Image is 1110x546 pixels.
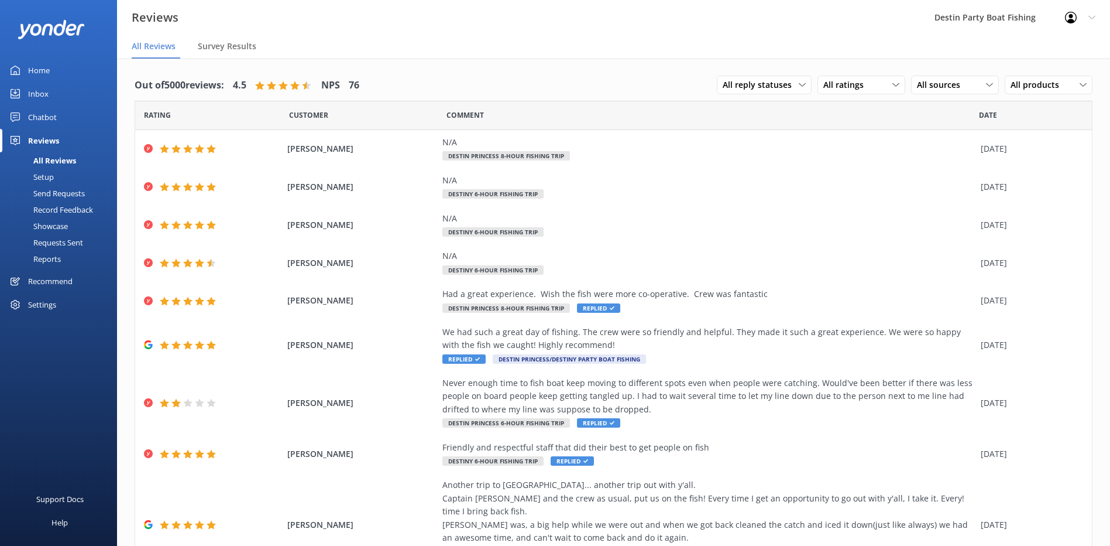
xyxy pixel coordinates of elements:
[28,82,49,105] div: Inbox
[981,448,1077,460] div: [DATE]
[981,518,1077,531] div: [DATE]
[287,142,437,155] span: [PERSON_NAME]
[132,40,176,52] span: All Reviews
[442,303,570,313] span: Destin Princess 8-Hour Fishing Trip
[823,79,871,91] span: All ratings
[442,174,975,187] div: N/A
[135,78,224,93] h4: Out of 5000 reviews:
[198,40,256,52] span: Survey Results
[442,136,975,149] div: N/A
[287,294,437,307] span: [PERSON_NAME]
[723,79,799,91] span: All reply statuses
[981,339,1077,352] div: [DATE]
[446,110,484,121] span: Question
[321,78,340,93] h4: NPS
[442,265,544,275] span: Destiny 6-Hour Fishing Trip
[28,105,57,129] div: Chatbot
[289,110,328,121] span: Date
[981,180,1077,193] div: [DATE]
[233,78,246,93] h4: 4.5
[442,212,975,225] div: N/A
[7,185,85,202] div: Send Requests
[132,8,178,27] h3: Reviews
[287,339,437,352] span: [PERSON_NAME]
[577,303,620,313] span: Replied
[442,354,486,364] span: Replied
[349,78,359,93] h4: 76
[442,151,570,161] span: Destin Princess 8-Hour Fishing Trip
[287,518,437,531] span: [PERSON_NAME]
[7,234,117,251] a: Requests Sent
[577,418,620,428] span: Replied
[287,257,437,269] span: [PERSON_NAME]
[442,227,544,237] span: Destiny 6-Hour Fishing Trip
[287,397,437,409] span: [PERSON_NAME]
[917,79,967,91] span: All sources
[7,251,61,267] div: Reports
[7,202,93,218] div: Record Feedback
[28,59,50,82] div: Home
[7,169,117,185] a: Setup
[36,487,84,511] div: Support Docs
[287,219,437,231] span: [PERSON_NAME]
[7,185,117,202] a: Send Requests
[7,169,54,185] div: Setup
[981,397,1077,409] div: [DATE]
[979,110,997,121] span: Date
[493,354,646,364] span: Destin Princess/Destiny Party Boat Fishing
[442,418,570,428] span: Destin Princess 6-Hour Fishing Trip
[551,456,594,466] span: Replied
[981,294,1077,307] div: [DATE]
[7,218,68,234] div: Showcase
[442,441,975,454] div: Friendly and respectful staff that did their best to get people on fish
[7,218,117,234] a: Showcase
[51,511,68,534] div: Help
[7,152,117,169] a: All Reviews
[144,110,171,121] span: Date
[442,326,975,352] div: We had such a great day of fishing. The crew were so friendly and helpful. They made it such a gr...
[7,251,117,267] a: Reports
[7,202,117,218] a: Record Feedback
[1011,79,1066,91] span: All products
[442,250,975,262] div: N/A
[7,152,76,169] div: All Reviews
[981,219,1077,231] div: [DATE]
[28,269,73,293] div: Recommend
[981,257,1077,269] div: [DATE]
[442,288,975,301] div: Had a great experience. Wish the fish were more co-operative. Crew was fantastic
[28,293,56,316] div: Settings
[981,142,1077,155] div: [DATE]
[442,456,544,466] span: Destiny 6-Hour Fishing Trip
[28,129,59,152] div: Reviews
[287,180,437,193] span: [PERSON_NAME]
[442,377,975,416] div: Never enough time to fish boat keep moving to different spots even when people were catching. Wou...
[442,189,544,199] span: Destiny 6-Hour Fishing Trip
[287,448,437,460] span: [PERSON_NAME]
[7,234,83,251] div: Requests Sent
[18,20,85,39] img: yonder-white-logo.png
